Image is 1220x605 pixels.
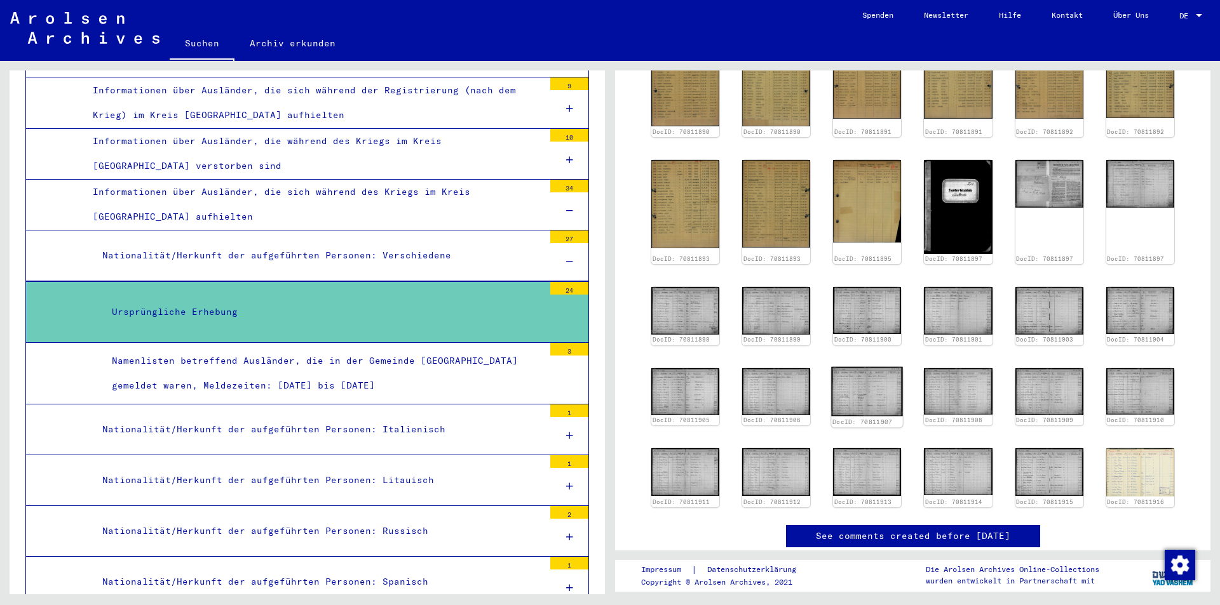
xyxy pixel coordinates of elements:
img: 001.jpg [1015,448,1083,495]
p: Copyright © Arolsen Archives, 2021 [641,576,811,588]
img: 001.jpg [742,448,810,495]
a: DocID: 70811891 [834,128,891,135]
img: 003.jpg [1106,160,1174,208]
img: 002.jpg [1015,160,1083,208]
img: 001.jpg [924,368,992,415]
img: 001.jpg [924,160,992,253]
a: Datenschutzerklärung [697,563,811,576]
div: Ursprüngliche Erhebung [102,300,544,324]
a: DocID: 70811895 [834,255,891,262]
a: DocID: 70811890 [743,128,801,135]
a: DocID: 70811905 [653,416,710,423]
img: 001.jpg [742,287,810,334]
img: 001.jpg [833,448,901,496]
a: See comments created before [DATE] [816,529,1010,543]
a: DocID: 70811907 [832,418,893,425]
img: 001.jpg [833,160,901,242]
div: 1 [550,455,588,468]
img: 001.jpg [1015,30,1083,119]
img: 001.jpg [1106,448,1174,496]
img: yv_logo.png [1149,559,1197,591]
img: Zustimmung ändern [1165,550,1195,580]
a: DocID: 70811904 [1107,336,1164,343]
a: DocID: 70811897 [925,255,982,262]
img: 002.jpg [742,160,810,248]
img: 001.jpg [1106,287,1174,334]
img: 001.jpg [742,368,810,415]
img: 002.jpg [1106,30,1174,118]
img: 002.jpg [742,30,810,126]
div: Nationalität/Herkunft der aufgeführten Personen: Verschiedene [93,243,544,268]
div: 34 [550,180,588,192]
img: 001.jpg [651,448,719,495]
a: DocID: 70811908 [925,416,982,423]
img: 002.jpg [924,30,992,119]
a: Impressum [641,563,691,576]
a: DocID: 70811890 [653,128,710,135]
img: 001.jpg [651,30,719,126]
a: DocID: 70811901 [925,336,982,343]
a: DocID: 70811910 [1107,416,1164,423]
a: DocID: 70811897 [1016,255,1073,262]
img: 001.jpg [924,287,992,334]
a: DocID: 70811914 [925,498,982,505]
a: DocID: 70811892 [1107,128,1164,135]
img: 001.jpg [651,287,719,335]
div: 27 [550,230,588,243]
div: Namenlisten betreffend Ausländer, die in der Gemeinde [GEOGRAPHIC_DATA] gemeldet waren, Meldezeit... [102,349,544,398]
img: 001.jpg [832,366,904,416]
img: 001.jpg [833,30,901,119]
div: 10 [550,129,588,142]
div: 9 [550,77,588,90]
div: Informationen über Ausländer, die sich während des Kriegs im Kreis [GEOGRAPHIC_DATA] aufhielten [83,180,544,229]
a: DocID: 70811899 [743,336,801,343]
img: 001.jpg [924,448,992,495]
img: 001.jpg [1106,368,1174,415]
div: 2 [550,506,588,519]
a: DocID: 70811912 [743,498,801,505]
div: | [641,563,811,576]
a: DocID: 70811906 [743,416,801,423]
div: 24 [550,282,588,295]
a: DocID: 70811892 [1016,128,1073,135]
p: wurden entwickelt in Partnerschaft mit [926,575,1099,587]
div: Informationen über Ausländer, die während des Kriegs im Kreis [GEOGRAPHIC_DATA] verstorben sind [83,129,544,178]
div: Nationalität/Herkunft der aufgeführten Personen: Spanisch [93,569,544,594]
a: Suchen [170,28,234,61]
span: DE [1179,11,1193,20]
div: Nationalität/Herkunft der aufgeführten Personen: Litauisch [93,468,544,493]
img: Arolsen_neg.svg [10,12,159,44]
a: DocID: 70811893 [653,255,710,262]
img: 001.jpg [833,287,901,334]
div: Nationalität/Herkunft der aufgeführten Personen: Russisch [93,519,544,543]
a: DocID: 70811913 [834,498,891,505]
a: DocID: 70811903 [1016,336,1073,343]
a: DocID: 70811897 [1107,255,1164,262]
img: 001.jpg [651,368,719,415]
img: 001.jpg [1015,368,1083,415]
img: 001.jpg [1015,287,1083,334]
a: DocID: 70811893 [743,255,801,262]
a: Archiv erkunden [234,28,351,58]
p: Die Arolsen Archives Online-Collections [926,564,1099,575]
div: 1 [550,404,588,417]
div: Informationen über Ausländer, die sich während der Registrierung (nach dem Krieg) im Kreis [GEOGR... [83,78,544,128]
img: 001.jpg [651,160,719,248]
a: DocID: 70811898 [653,336,710,343]
a: DocID: 70811891 [925,128,982,135]
div: 3 [550,343,588,356]
a: DocID: 70811915 [1016,498,1073,505]
a: DocID: 70811916 [1107,498,1164,505]
a: DocID: 70811909 [1016,416,1073,423]
a: DocID: 70811900 [834,336,891,343]
a: DocID: 70811911 [653,498,710,505]
div: 1 [550,557,588,569]
div: Nationalität/Herkunft der aufgeführten Personen: Italienisch [93,417,544,442]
